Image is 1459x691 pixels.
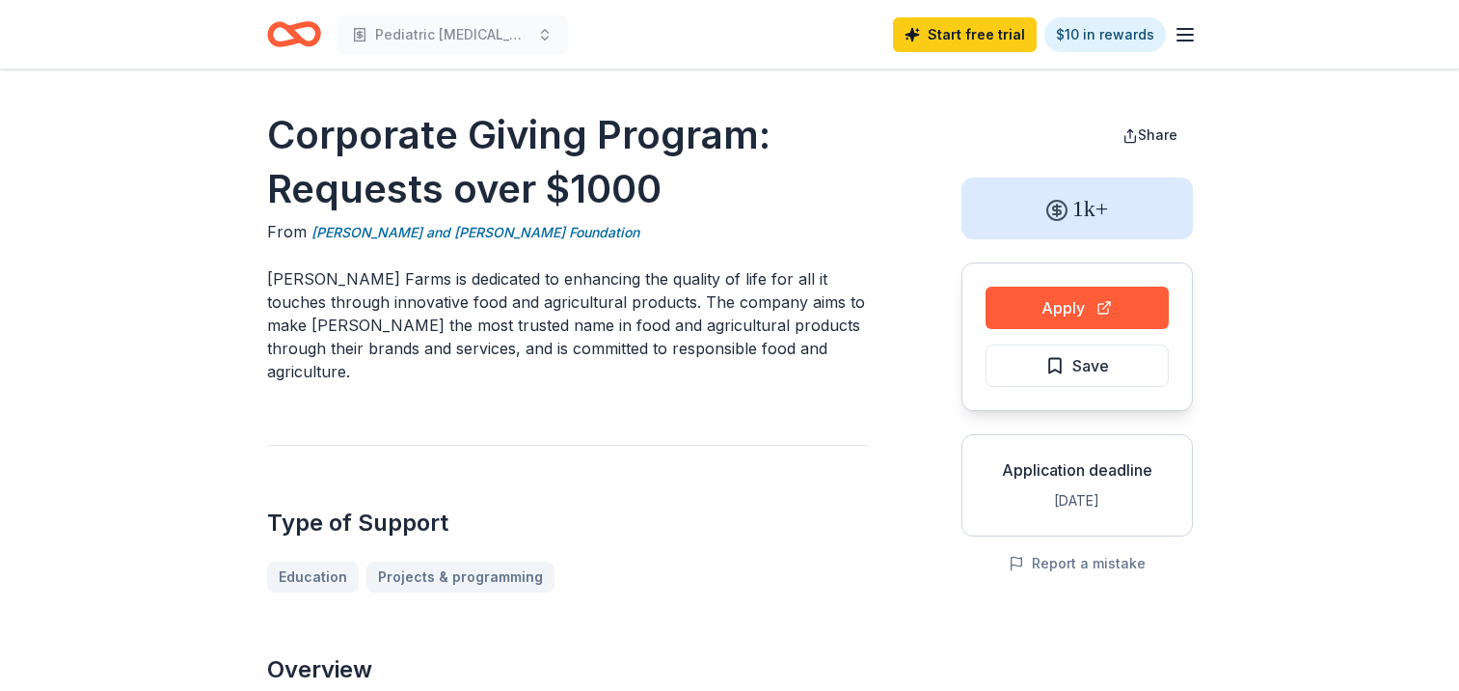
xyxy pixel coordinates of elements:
a: [PERSON_NAME] and [PERSON_NAME] Foundation [311,221,639,244]
h2: Overview [267,654,869,685]
a: $10 in rewards [1044,17,1166,52]
span: Share [1138,126,1177,143]
div: [DATE] [978,489,1176,512]
span: Pediatric [MEDICAL_DATA] Research [375,23,529,46]
span: Save [1072,353,1109,378]
h1: Corporate Giving Program: Requests over $1000 [267,108,869,216]
a: Start free trial [893,17,1037,52]
a: Home [267,12,321,57]
div: Application deadline [978,458,1176,482]
button: Report a mistake [1009,552,1146,575]
div: From [267,220,869,244]
button: Share [1107,116,1193,154]
button: Apply [986,287,1169,329]
div: 1k+ [961,178,1193,239]
h2: Type of Support [267,508,869,539]
p: [PERSON_NAME] Farms is dedicated to enhancing the quality of life for all it touches through inno... [267,267,869,383]
a: Projects & programming [366,562,554,593]
a: Education [267,562,359,593]
button: Save [986,345,1169,387]
button: Pediatric [MEDICAL_DATA] Research [337,15,568,54]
